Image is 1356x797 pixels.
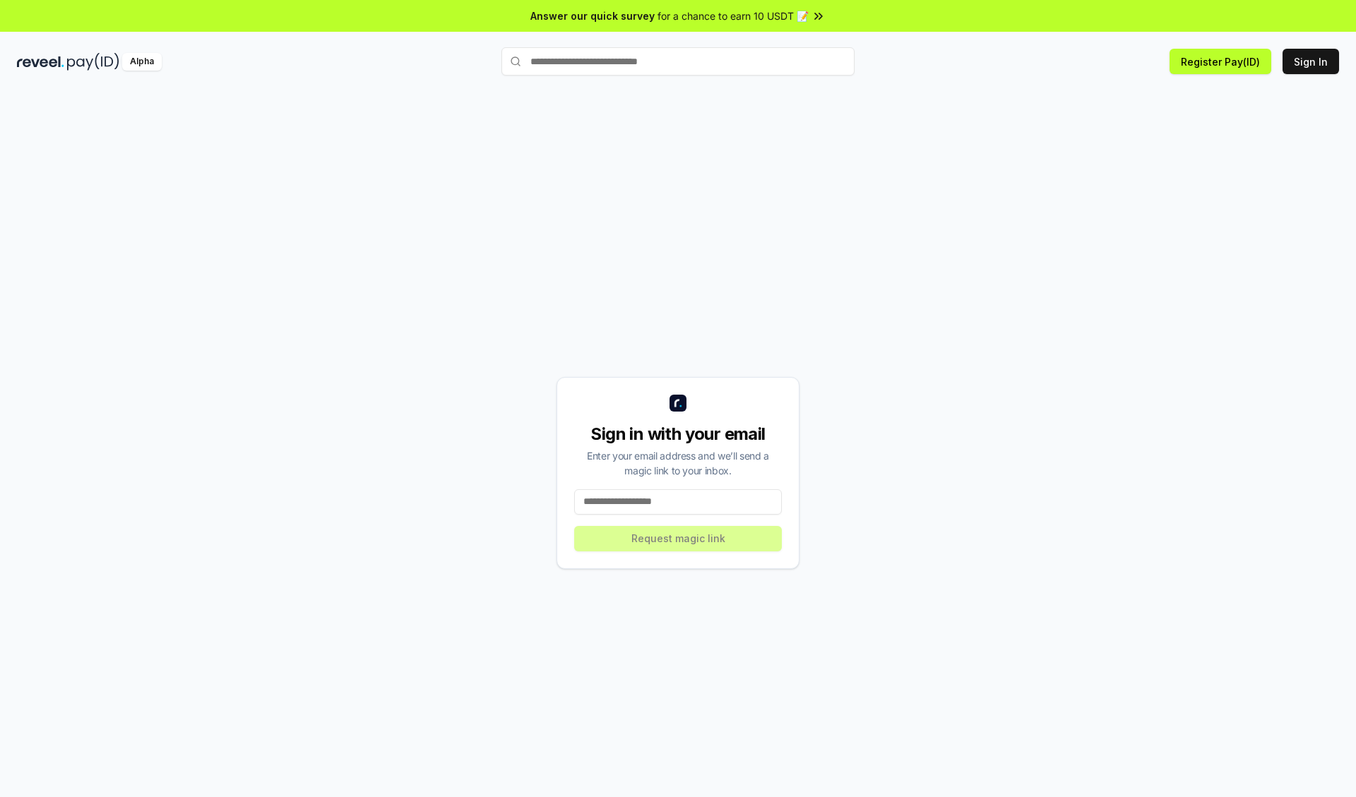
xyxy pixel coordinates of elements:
span: for a chance to earn 10 USDT 📝 [658,8,809,23]
div: Sign in with your email [574,423,782,445]
img: logo_small [670,395,686,412]
div: Alpha [122,53,162,71]
span: Answer our quick survey [530,8,655,23]
div: Enter your email address and we’ll send a magic link to your inbox. [574,448,782,478]
button: Sign In [1283,49,1339,74]
img: reveel_dark [17,53,64,71]
button: Register Pay(ID) [1170,49,1271,74]
img: pay_id [67,53,119,71]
